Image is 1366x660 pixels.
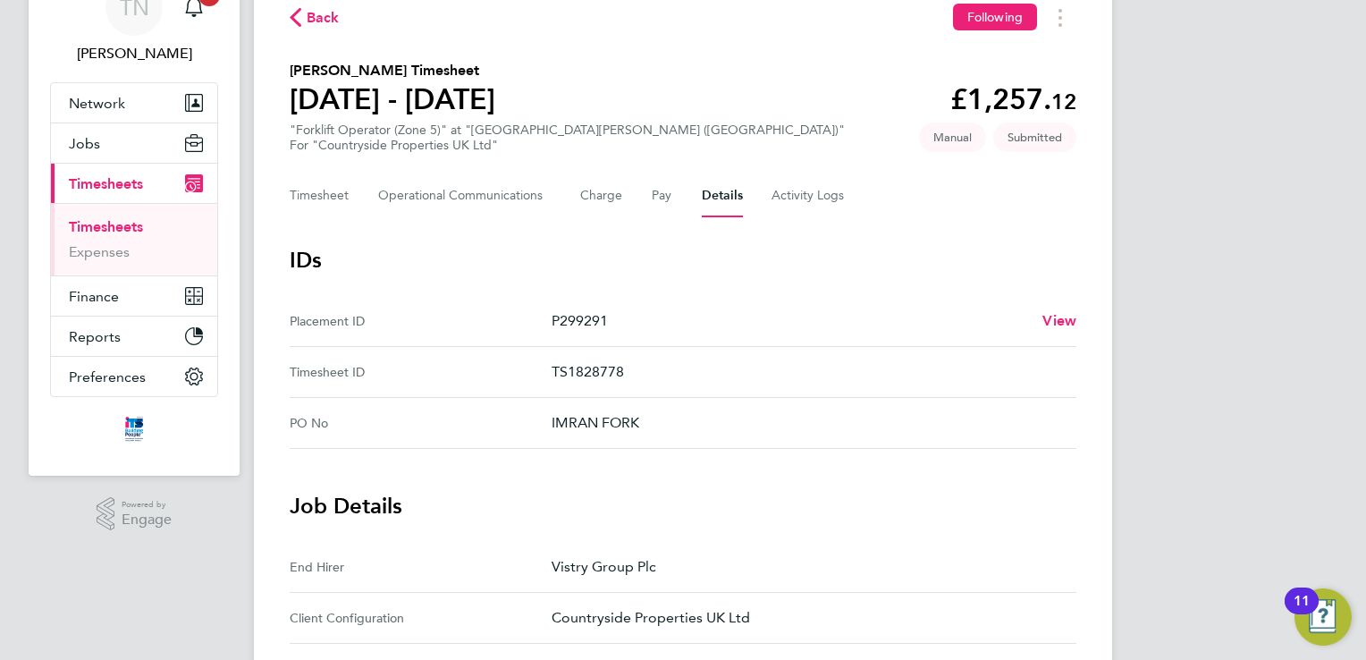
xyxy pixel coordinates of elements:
[290,361,552,383] div: Timesheet ID
[552,556,1062,578] p: Vistry Group Plc
[69,95,125,112] span: Network
[1042,310,1076,332] a: View
[290,6,340,29] button: Back
[122,415,147,444] img: itsconstruction-logo-retina.png
[51,83,217,123] button: Network
[290,556,552,578] div: End Hirer
[290,246,1076,275] h3: IDs
[69,328,121,345] span: Reports
[69,218,143,235] a: Timesheets
[69,175,143,192] span: Timesheets
[290,123,845,153] div: "Forklift Operator (Zone 5)" at "[GEOGRAPHIC_DATA][PERSON_NAME] ([GEOGRAPHIC_DATA])"
[967,9,1023,25] span: Following
[69,135,100,152] span: Jobs
[552,310,1028,332] p: P299291
[290,81,495,117] h1: [DATE] - [DATE]
[290,607,552,629] div: Client Configuration
[552,412,1062,434] p: IMRAN FORK
[1294,588,1352,646] button: Open Resource Center, 11 new notifications
[290,492,1076,520] h3: Job Details
[290,138,845,153] div: For "Countryside Properties UK Ltd"
[919,123,986,152] span: This timesheet was manually created.
[50,43,218,64] span: Tom Newton
[122,497,172,512] span: Powered by
[290,174,350,217] button: Timesheet
[69,243,130,260] a: Expenses
[953,4,1037,30] button: Following
[307,7,340,29] span: Back
[552,361,1062,383] p: TS1828778
[950,82,1076,116] app-decimal: £1,257.
[51,276,217,316] button: Finance
[1294,601,1310,624] div: 11
[552,607,1062,629] p: Countryside Properties UK Ltd
[290,412,552,434] div: PO No
[290,60,495,81] h2: [PERSON_NAME] Timesheet
[580,174,623,217] button: Charge
[652,174,673,217] button: Pay
[290,310,552,332] div: Placement ID
[69,288,119,305] span: Finance
[1042,312,1076,329] span: View
[702,174,743,217] button: Details
[50,415,218,444] a: Go to home page
[378,174,552,217] button: Operational Communications
[51,203,217,275] div: Timesheets
[772,174,847,217] button: Activity Logs
[51,164,217,203] button: Timesheets
[97,497,173,531] a: Powered byEngage
[69,368,146,385] span: Preferences
[51,123,217,163] button: Jobs
[51,357,217,396] button: Preferences
[51,317,217,356] button: Reports
[1051,89,1076,114] span: 12
[122,512,172,528] span: Engage
[1044,4,1076,31] button: Timesheets Menu
[993,123,1076,152] span: This timesheet is Submitted.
